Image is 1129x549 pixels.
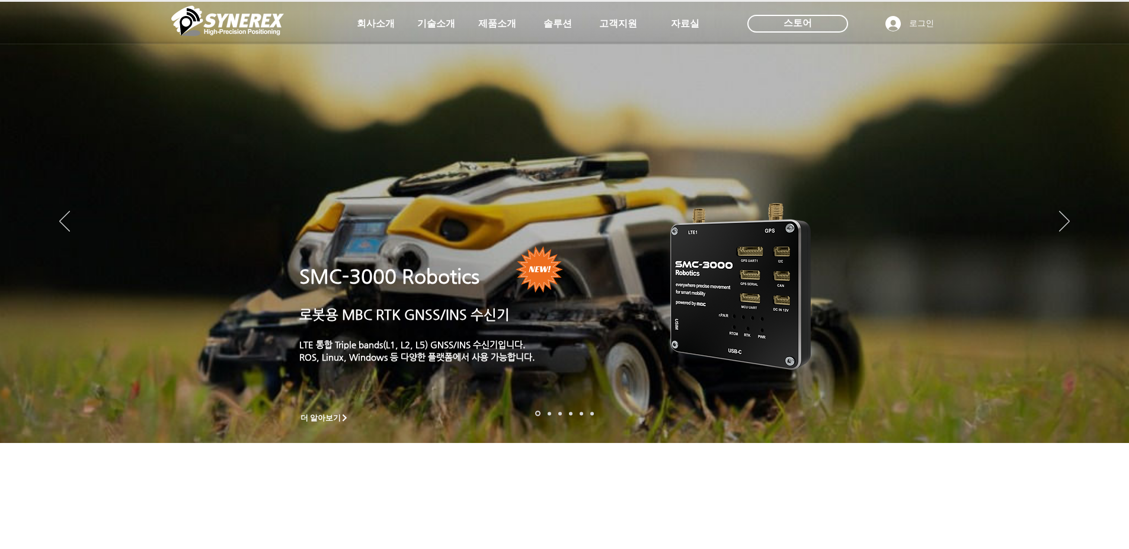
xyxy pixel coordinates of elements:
span: 기술소개 [417,18,455,30]
a: 자율주행 [569,412,573,415]
span: 자료실 [671,18,699,30]
button: 다음 [1059,211,1070,233]
a: 로봇 [580,412,583,415]
span: 로그인 [905,18,938,30]
a: 로봇용 MBC RTK GNSS/INS 수신기 [299,307,510,322]
span: 회사소개 [357,18,395,30]
a: 자료실 [655,12,715,36]
a: 측량 IoT [558,412,562,415]
a: 고객지원 [589,12,648,36]
a: SMC-3000 Robotics [299,265,479,288]
nav: 슬라이드 [532,411,597,416]
img: 씨너렉스_White_simbol_대지 1.png [171,3,284,38]
button: 로그인 [877,12,942,35]
img: KakaoTalk_20241224_155801212.png [654,185,829,384]
a: 로봇- SMC 2000 [535,411,540,416]
a: LTE 통합 Triple bands(L1, L2, L5) GNSS/INS 수신기입니다. [299,339,526,349]
a: 솔루션 [528,12,587,36]
a: 기술소개 [407,12,466,36]
button: 이전 [59,211,70,233]
span: 고객지원 [599,18,637,30]
span: 더 알아보기 [300,413,341,423]
span: 제품소개 [478,18,516,30]
a: ROS, Linux, Windows 등 다양한 플랫폼에서 사용 가능합니다. [299,352,535,362]
div: 스토어 [747,15,848,33]
span: 솔루션 [543,18,572,30]
a: 드론 8 - SMC 2000 [548,412,551,415]
a: 회사소개 [346,12,405,36]
a: 제품소개 [468,12,527,36]
a: 더 알아보기 [295,410,354,425]
a: 정밀농업 [590,412,594,415]
span: 스토어 [783,17,812,30]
